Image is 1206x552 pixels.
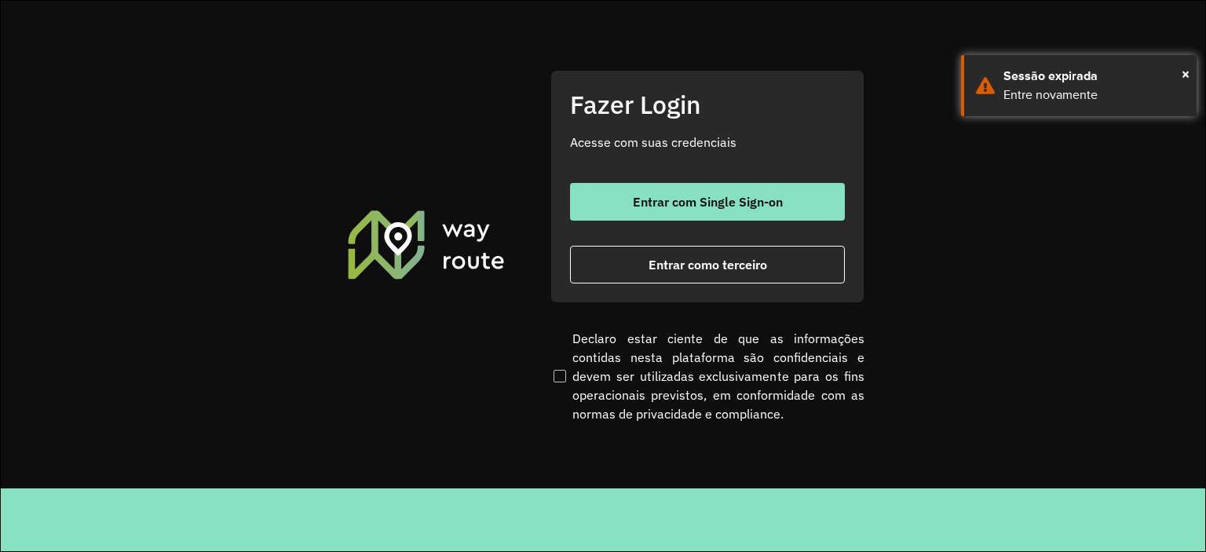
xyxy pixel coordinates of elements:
[570,90,845,119] h2: Fazer Login
[550,329,864,423] label: Declaro estar ciente de que as informações contidas nesta plataforma são confidenciais e devem se...
[1182,62,1190,86] span: ×
[570,133,845,152] p: Acesse com suas credenciais
[570,246,845,283] button: button
[570,183,845,221] button: button
[1003,86,1185,104] div: Entre novamente
[345,208,507,280] img: Roteirizador AmbevTech
[633,196,783,208] span: Entrar com Single Sign-on
[1003,67,1185,86] div: Sessão expirada
[1182,62,1190,86] button: Close
[649,258,767,271] span: Entrar como terceiro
